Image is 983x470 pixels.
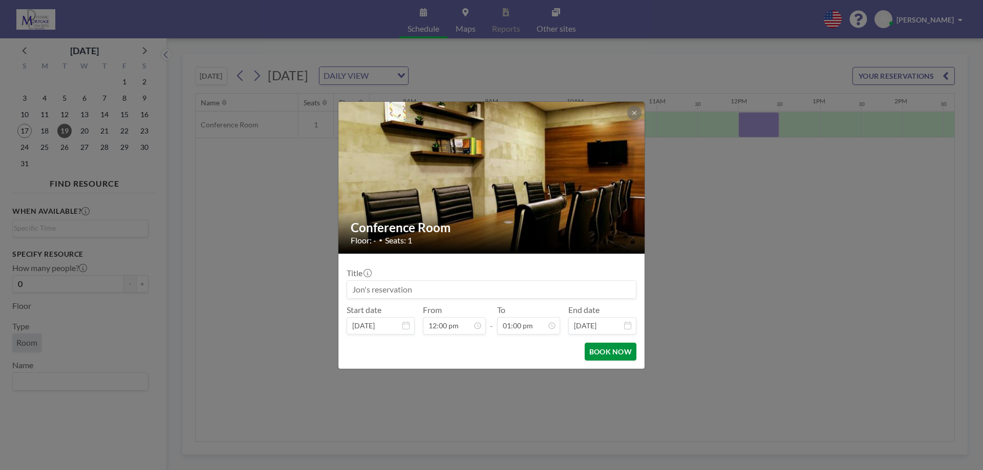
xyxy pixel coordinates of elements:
[568,305,600,315] label: End date
[379,236,382,244] span: •
[585,343,636,361] button: BOOK NOW
[347,281,636,298] input: Jon's reservation
[347,305,381,315] label: Start date
[497,305,505,315] label: To
[351,220,633,235] h2: Conference Room
[423,305,442,315] label: From
[490,308,493,331] span: -
[351,235,376,245] span: Floor: -
[347,268,371,278] label: Title
[385,235,412,245] span: Seats: 1
[338,75,646,280] img: 537.jpg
